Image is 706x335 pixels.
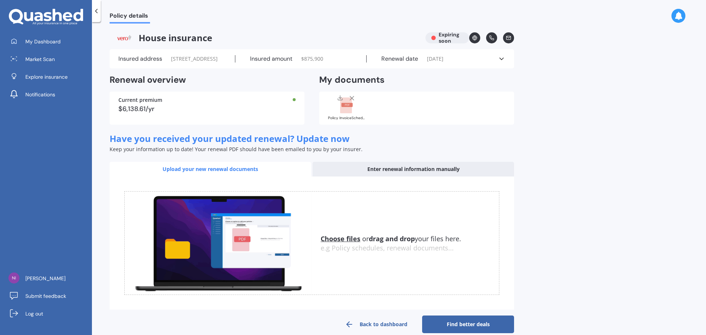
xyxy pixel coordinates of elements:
[8,272,19,284] img: c569a9d0d841e43b5849ecdf92703012
[422,316,514,333] a: Find better deals
[110,32,139,43] img: Vero.png
[313,162,514,177] div: Enter renewal information manually
[321,234,360,243] u: Choose files
[25,275,65,282] span: [PERSON_NAME]
[6,70,92,84] a: Explore insurance
[110,132,350,145] span: Have you received your updated renewal? Update now
[381,55,418,63] label: Renewal date
[6,87,92,102] a: Notifications
[118,106,296,112] div: $6,138.61/yr
[110,162,311,177] div: Upload your new renewal documents
[301,55,323,63] span: $ 875,900
[25,73,68,81] span: Explore insurance
[6,52,92,67] a: Market Scan
[118,97,296,103] div: Current premium
[427,55,443,63] span: [DATE]
[25,91,55,98] span: Notifications
[110,74,304,86] h2: Renewal overview
[110,32,420,43] span: House insurance
[125,192,312,295] img: upload.de96410c8ce839c3fdd5.gif
[110,12,150,22] span: Policy details
[328,116,365,120] div: Policy InvoiceSchedule.pdf
[6,34,92,49] a: My Dashboard
[25,38,61,45] span: My Dashboard
[25,310,43,317] span: Log out
[171,55,218,63] span: [STREET_ADDRESS]
[250,55,292,63] label: Insured amount
[25,292,66,300] span: Submit feedback
[25,56,55,63] span: Market Scan
[369,234,415,243] b: drag and drop
[118,55,162,63] label: Insured address
[321,234,461,243] span: or your files here.
[6,289,92,303] a: Submit feedback
[330,316,422,333] a: Back to dashboard
[6,306,92,321] a: Log out
[319,74,385,86] h2: My documents
[321,244,499,252] div: e.g Policy schedules, renewal documents...
[110,146,363,153] span: Keep your information up to date! Your renewal PDF should have been emailed to you by your insurer.
[6,271,92,286] a: [PERSON_NAME]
